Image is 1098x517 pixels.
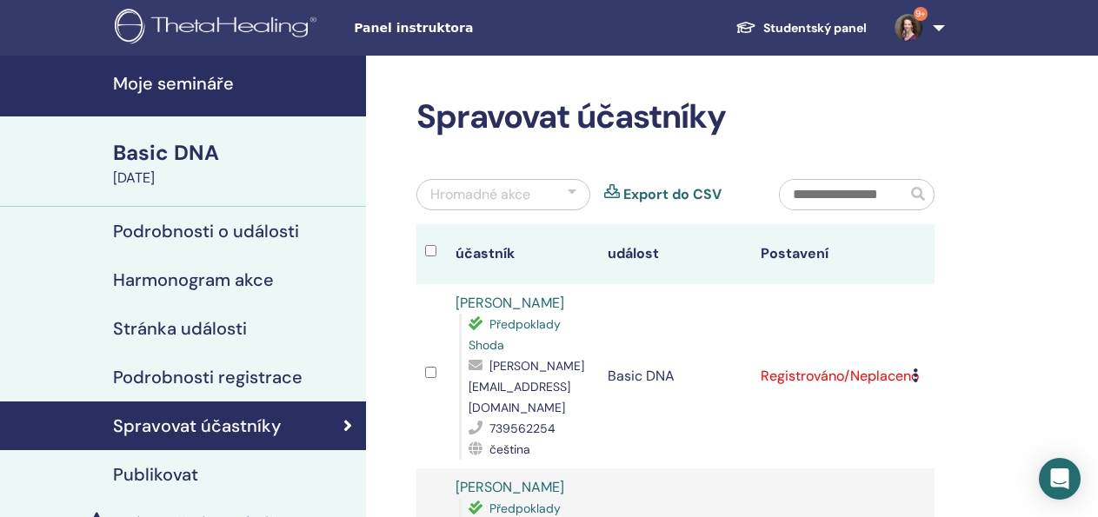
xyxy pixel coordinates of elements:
[113,269,274,290] h4: Harmonogram akce
[113,464,198,485] h4: Publikovat
[895,14,922,42] img: default.jpg
[354,19,615,37] span: Panel instruktora
[489,441,530,457] span: čeština
[722,12,881,44] a: Studentský panel
[456,478,564,496] a: [PERSON_NAME]
[469,316,561,353] span: Předpoklady Shoda
[115,9,323,48] img: logo.png
[599,224,751,284] th: událost
[416,97,935,137] h2: Spravovat účastníky
[914,7,928,21] span: 9+
[113,318,247,339] h4: Stránka události
[623,184,722,205] a: Export do CSV
[113,367,303,388] h4: Podrobnosti registrace
[430,184,530,205] div: Hromadné akce
[103,138,366,189] a: Basic DNA[DATE]
[447,224,599,284] th: účastník
[456,294,564,312] a: [PERSON_NAME]
[735,20,756,35] img: graduation-cap-white.svg
[1039,458,1081,500] div: Open Intercom Messenger
[113,415,281,436] h4: Spravovat účastníky
[113,73,356,94] h4: Moje semináře
[113,221,299,242] h4: Podrobnosti o události
[599,284,751,468] td: Basic DNA
[113,138,356,168] div: Basic DNA
[752,224,904,284] th: Postavení
[469,358,584,415] span: [PERSON_NAME][EMAIL_ADDRESS][DOMAIN_NAME]
[113,168,356,189] div: [DATE]
[489,421,556,436] span: 739562254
